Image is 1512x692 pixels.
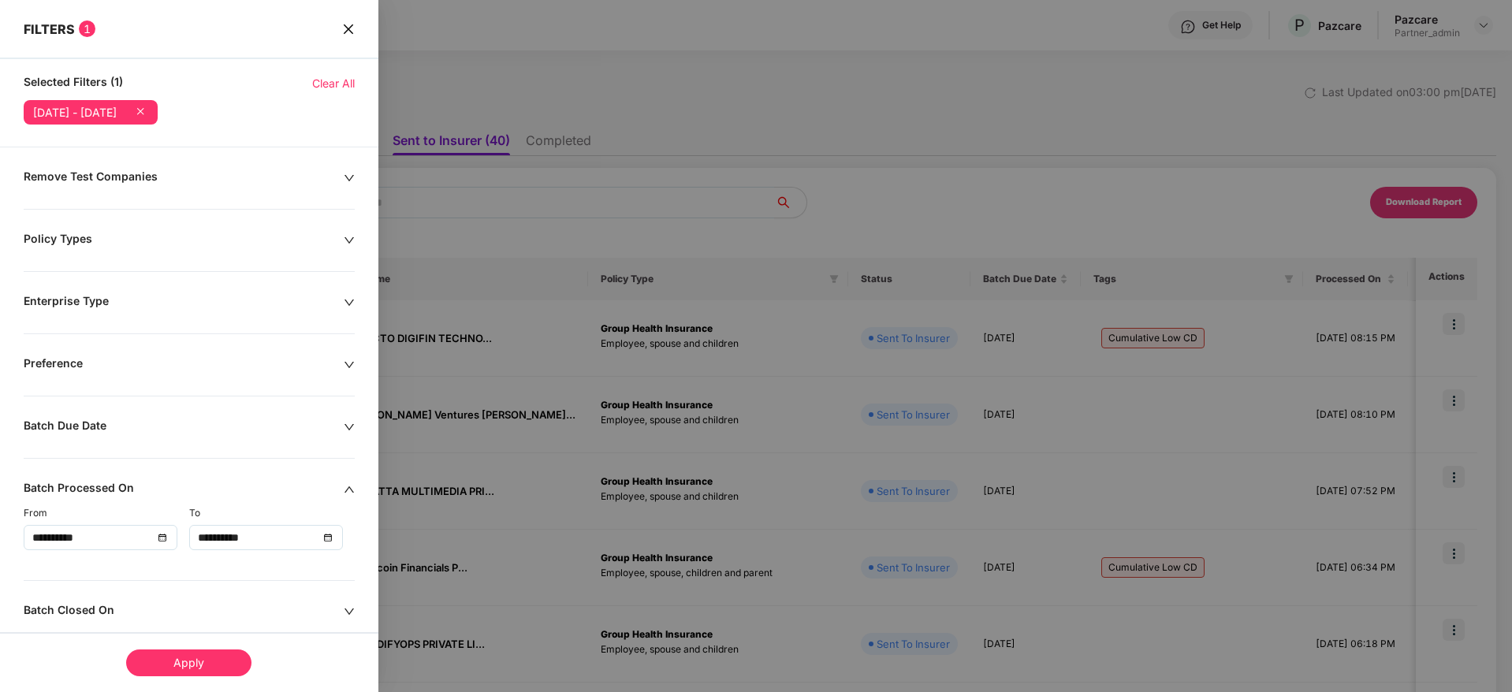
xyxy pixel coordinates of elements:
span: up [344,484,355,495]
span: Selected Filters (1) [24,75,123,92]
div: Batch Due Date [24,419,344,436]
span: down [344,173,355,184]
span: 1 [79,20,95,37]
div: To [189,506,355,521]
span: down [344,297,355,308]
span: Clear All [312,75,355,92]
div: Preference [24,356,344,374]
div: Remove Test Companies [24,169,344,187]
div: Batch Processed On [24,481,344,498]
span: FILTERS [24,21,75,37]
span: down [344,606,355,617]
span: down [344,359,355,370]
span: down [344,422,355,433]
div: [DATE] - [DATE] [33,106,117,119]
div: Enterprise Type [24,294,344,311]
span: close [342,20,355,37]
div: Policy Types [24,232,344,249]
div: Batch Closed On [24,603,344,620]
span: down [344,235,355,246]
div: Apply [126,649,251,676]
div: From [24,506,189,521]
